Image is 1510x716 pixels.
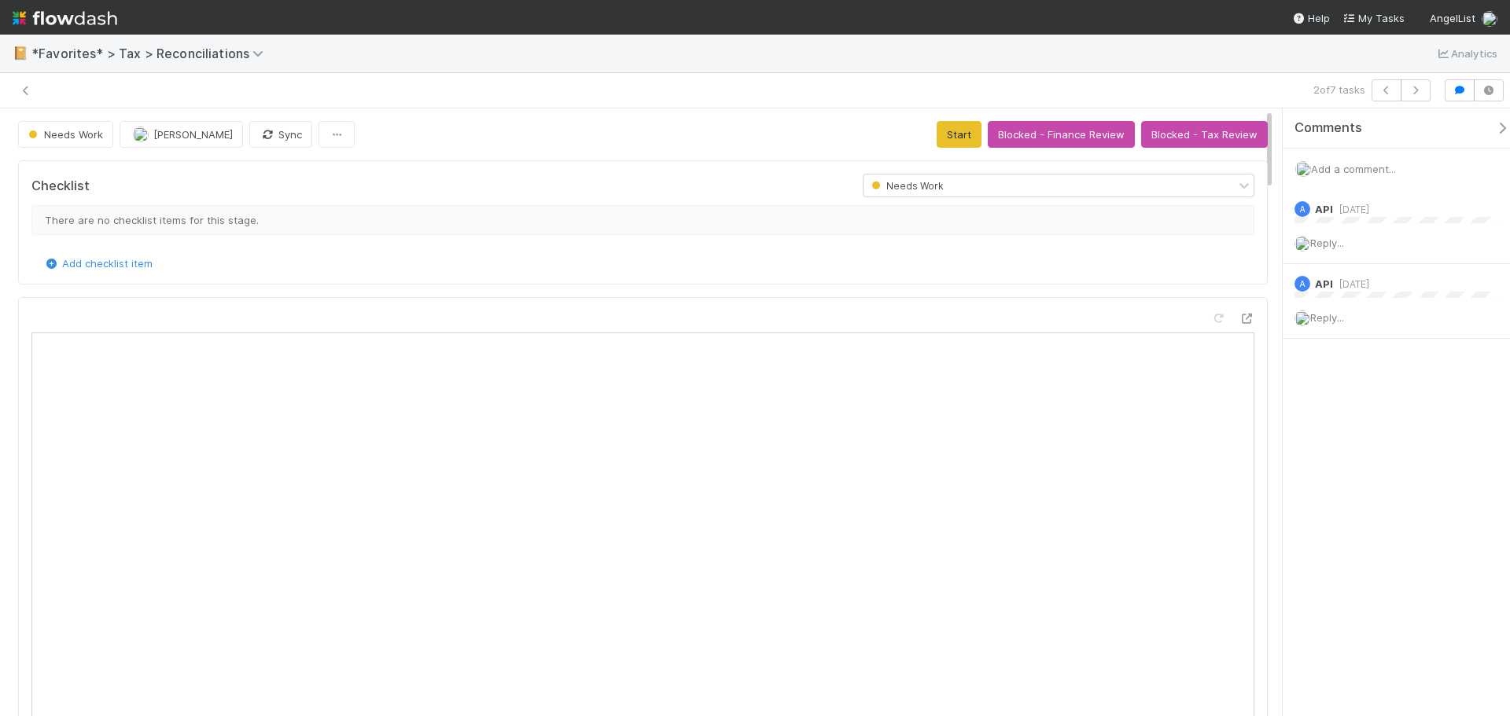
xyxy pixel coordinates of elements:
span: *Favorites* > Tax > Reconciliations [31,46,271,61]
div: API [1295,276,1310,292]
span: Add a comment... [1311,163,1396,175]
span: Needs Work [868,180,944,192]
span: 2 of 7 tasks [1313,82,1365,97]
a: Add checklist item [43,257,153,270]
a: My Tasks [1342,10,1405,26]
img: avatar_cfa6ccaa-c7d9-46b3-b608-2ec56ecf97ad.png [1295,236,1310,252]
button: Sync [249,121,312,148]
span: Reply... [1310,311,1344,324]
img: logo-inverted-e16ddd16eac7371096b0.svg [13,5,117,31]
button: Start [937,121,981,148]
span: [DATE] [1333,278,1369,290]
button: Blocked - Finance Review [988,121,1135,148]
span: Comments [1295,120,1362,136]
div: API [1295,201,1310,217]
span: My Tasks [1342,12,1405,24]
img: avatar_cfa6ccaa-c7d9-46b3-b608-2ec56ecf97ad.png [133,127,149,142]
img: avatar_cfa6ccaa-c7d9-46b3-b608-2ec56ecf97ad.png [1295,161,1311,177]
h5: Checklist [31,178,90,194]
div: Help [1292,10,1330,26]
span: [DATE] [1333,204,1369,215]
a: Analytics [1435,44,1497,63]
button: Blocked - Tax Review [1141,121,1268,148]
span: Reply... [1310,237,1344,249]
span: A [1300,280,1306,288]
span: [PERSON_NAME] [153,128,233,141]
span: 📔 [13,46,28,60]
span: API [1315,277,1333,290]
span: AngelList [1430,12,1475,24]
span: A [1300,205,1306,214]
img: avatar_cfa6ccaa-c7d9-46b3-b608-2ec56ecf97ad.png [1482,11,1497,27]
span: API [1315,203,1333,215]
img: avatar_cfa6ccaa-c7d9-46b3-b608-2ec56ecf97ad.png [1295,310,1310,326]
button: [PERSON_NAME] [120,121,243,148]
div: There are no checklist items for this stage. [31,205,1254,235]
